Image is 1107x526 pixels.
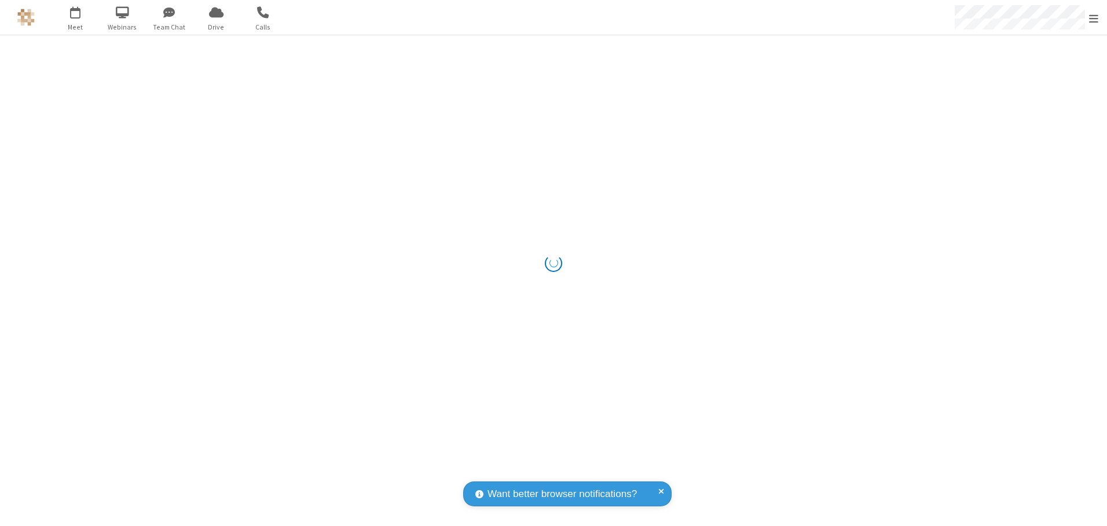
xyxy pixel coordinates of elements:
[17,9,35,26] img: QA Selenium DO NOT DELETE OR CHANGE
[241,22,285,32] span: Calls
[195,22,238,32] span: Drive
[487,487,637,502] span: Want better browser notifications?
[101,22,144,32] span: Webinars
[54,22,97,32] span: Meet
[148,22,191,32] span: Team Chat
